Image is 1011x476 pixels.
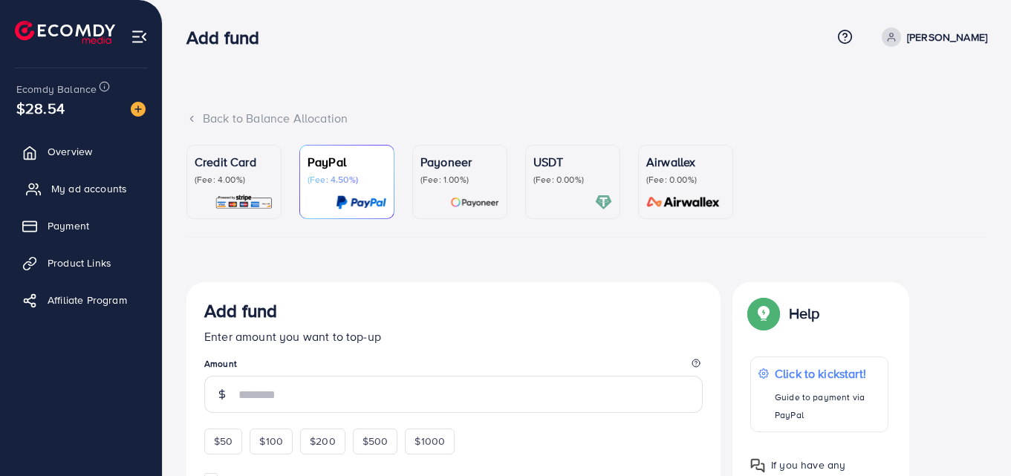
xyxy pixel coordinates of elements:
[131,102,146,117] img: image
[876,27,987,47] a: [PERSON_NAME]
[308,174,386,186] p: (Fee: 4.50%)
[48,218,89,233] span: Payment
[11,174,151,203] a: My ad accounts
[204,300,277,322] h3: Add fund
[11,211,151,241] a: Payment
[948,409,1000,465] iframe: Chat
[646,174,725,186] p: (Fee: 0.00%)
[750,458,765,473] img: Popup guide
[420,174,499,186] p: (Fee: 1.00%)
[907,28,987,46] p: [PERSON_NAME]
[11,285,151,315] a: Affiliate Program
[186,110,987,127] div: Back to Balance Allocation
[259,434,283,449] span: $100
[131,28,148,45] img: menu
[789,304,820,322] p: Help
[11,248,151,278] a: Product Links
[48,293,127,307] span: Affiliate Program
[204,357,703,376] legend: Amount
[363,434,389,449] span: $500
[195,153,273,171] p: Credit Card
[16,97,65,119] span: $28.54
[420,153,499,171] p: Payoneer
[15,21,115,44] img: logo
[310,434,336,449] span: $200
[415,434,445,449] span: $1000
[48,144,92,159] span: Overview
[533,174,612,186] p: (Fee: 0.00%)
[646,153,725,171] p: Airwallex
[336,194,386,211] img: card
[48,255,111,270] span: Product Links
[186,27,271,48] h3: Add fund
[16,82,97,97] span: Ecomdy Balance
[642,194,725,211] img: card
[775,388,880,424] p: Guide to payment via PayPal
[533,153,612,171] p: USDT
[51,181,127,196] span: My ad accounts
[11,137,151,166] a: Overview
[450,194,499,211] img: card
[595,194,612,211] img: card
[215,194,273,211] img: card
[204,327,703,345] p: Enter amount you want to top-up
[308,153,386,171] p: PayPal
[195,174,273,186] p: (Fee: 4.00%)
[750,300,777,327] img: Popup guide
[775,365,880,382] p: Click to kickstart!
[214,434,233,449] span: $50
